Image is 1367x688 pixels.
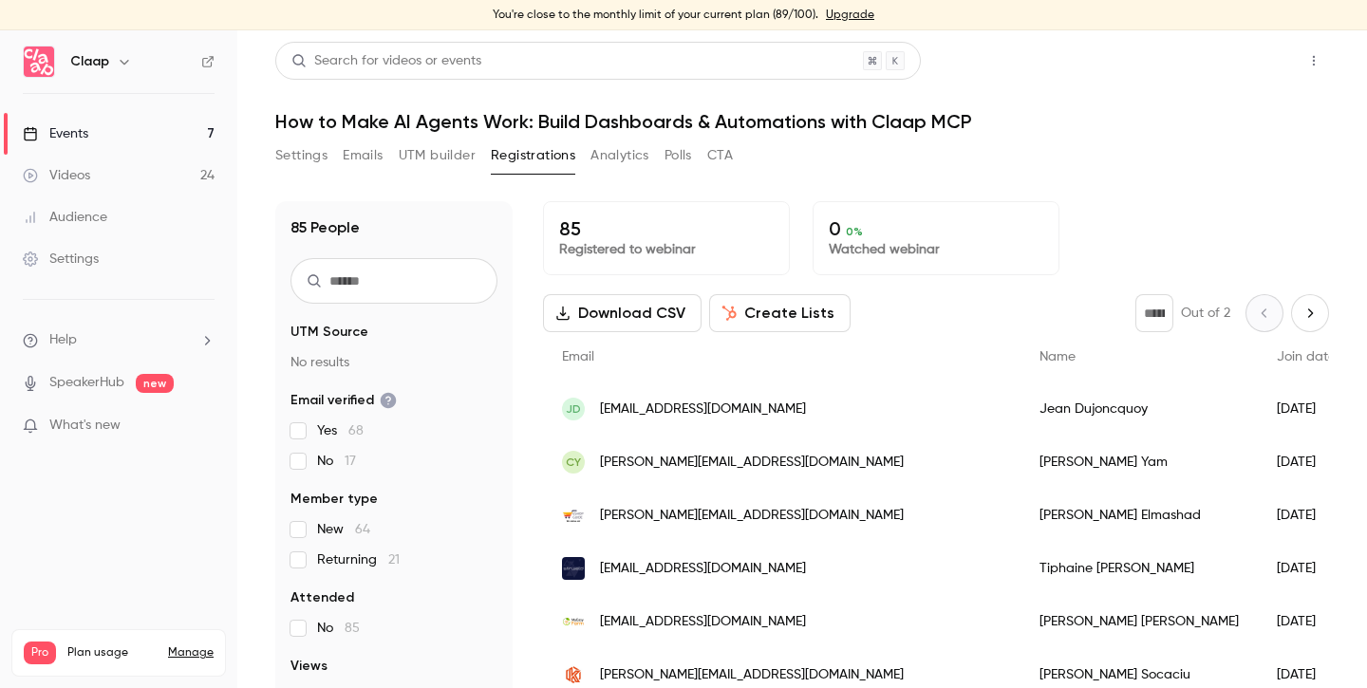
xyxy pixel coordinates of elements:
span: 85 [345,622,360,635]
div: [DATE] [1258,489,1355,542]
span: JD [566,400,581,418]
span: 0 % [846,225,863,238]
div: [DATE] [1258,382,1355,436]
a: Upgrade [826,8,874,23]
img: myeasyfarm.com [562,610,585,633]
img: kemiex.com [562,663,585,686]
div: Search for videos or events [291,51,481,71]
span: Plan usage [67,645,157,660]
div: [PERSON_NAME] Yam [1021,436,1258,489]
iframe: Noticeable Trigger [192,418,215,435]
div: [PERSON_NAME] [PERSON_NAME] [1021,595,1258,648]
div: [DATE] [1258,595,1355,648]
span: Email [562,350,594,363]
span: Views [290,657,328,676]
span: New [317,520,370,539]
button: Analytics [590,140,649,171]
p: Registered to webinar [559,240,774,259]
span: Yes [317,421,364,440]
button: Create Lists [709,294,851,332]
p: Watched webinar [829,240,1043,259]
div: Audience [23,208,107,227]
button: Polls [665,140,692,171]
p: No results [290,353,497,372]
span: UTM Source [290,323,368,342]
span: Name [1039,350,1076,363]
span: [PERSON_NAME][EMAIL_ADDRESS][DOMAIN_NAME] [600,665,904,685]
a: SpeakerHub [49,373,124,393]
span: [PERSON_NAME][EMAIL_ADDRESS][DOMAIN_NAME] [600,453,904,473]
img: stirweld.com [562,557,585,580]
span: Join date [1277,350,1336,363]
span: 68 [348,424,364,437]
span: No [317,452,356,471]
span: 21 [388,553,400,567]
div: Jean Dujoncquoy [1021,382,1258,436]
span: CY [566,454,581,471]
p: 85 [559,217,774,240]
button: Share [1208,42,1283,80]
p: Out of 2 [1181,304,1230,323]
span: new [136,374,174,393]
span: Returning [317,550,400,569]
span: [EMAIL_ADDRESS][DOMAIN_NAME] [600,612,806,632]
p: 0 [829,217,1043,240]
button: Emails [343,140,383,171]
h1: 85 People [290,216,360,239]
span: 64 [355,523,370,536]
button: Registrations [491,140,575,171]
li: help-dropdown-opener [23,330,215,350]
div: Settings [23,250,99,269]
div: [DATE] [1258,542,1355,595]
span: [EMAIL_ADDRESS][DOMAIN_NAME] [600,400,806,419]
button: UTM builder [399,140,476,171]
span: No [317,619,360,638]
span: [PERSON_NAME][EMAIL_ADDRESS][DOMAIN_NAME] [600,506,904,526]
span: Help [49,330,77,350]
button: Next page [1291,294,1329,332]
span: Member type [290,490,378,509]
img: Claap [24,46,54,77]
a: Manage [168,645,214,660]
div: Videos [23,166,90,185]
div: [PERSON_NAME] Elmashad [1021,489,1258,542]
span: What's new [49,416,121,436]
h6: Claap [70,52,109,71]
div: Tiphaine [PERSON_NAME] [1021,542,1258,595]
span: 17 [345,455,356,468]
span: [EMAIL_ADDRESS][DOMAIN_NAME] [600,559,806,579]
span: Attended [290,588,354,607]
span: Pro [24,642,56,664]
button: CTA [707,140,733,171]
button: Download CSV [543,294,702,332]
div: [DATE] [1258,436,1355,489]
span: Email verified [290,391,397,410]
button: Settings [275,140,328,171]
div: Events [23,124,88,143]
img: eshop-guide.de [562,504,585,527]
h1: How to Make AI Agents Work: Build Dashboards & Automations with Claap MCP [275,110,1329,133]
